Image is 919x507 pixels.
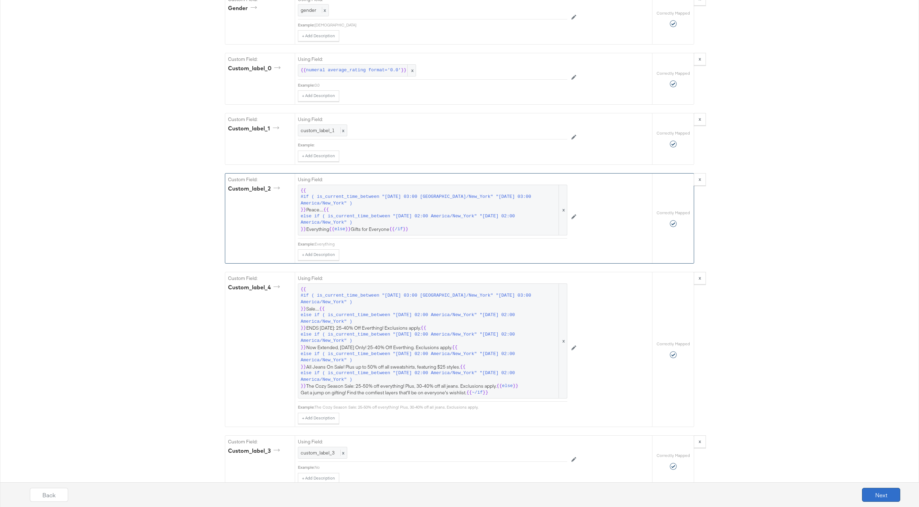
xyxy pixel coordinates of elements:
[298,241,315,247] div: Example:
[228,447,282,455] div: custom_label_3
[228,64,283,72] div: custom_label_0
[298,275,567,282] label: Using Field:
[694,173,706,186] button: x
[324,207,329,213] span: {{
[340,450,344,456] span: x
[298,116,567,123] label: Using Field:
[301,292,558,305] span: #if ( is_current_time_between "[DATE] 03:00 [GEOGRAPHIC_DATA]/New_York" "[DATE] 03:00 America/New...
[315,241,567,247] div: Everything
[298,56,567,63] label: Using Field:
[694,435,706,448] button: x
[345,226,351,233] span: }}
[298,413,339,424] button: + Add Description
[315,22,567,28] div: [DEMOGRAPHIC_DATA]
[301,370,558,383] span: else if ( is_current_time_between "[DATE] 02:00 America/New_York" "[DATE] 02:00 America/New_York" )
[497,383,502,389] span: {{
[298,22,315,28] div: Example:
[301,187,306,194] span: {{
[694,53,706,65] button: x
[513,383,518,389] span: }}
[502,383,513,389] span: else
[301,364,306,370] span: }}
[322,7,326,13] span: x
[301,194,558,207] span: #if ( is_current_time_between "[DATE] 03:00 [GEOGRAPHIC_DATA]/New_York" "[DATE] 03:00 America/New...
[298,30,339,41] button: + Add Description
[472,389,483,396] span: ~/if
[228,275,292,282] label: Custom Field:
[395,226,403,233] span: /if
[301,127,335,134] span: custom_label_1
[301,312,558,325] span: else if ( is_current_time_between "[DATE] 02:00 America/New_York" "[DATE] 02:00 America/New_York" )
[301,325,306,331] span: }}
[301,383,306,389] span: }}
[466,389,472,396] span: {{
[657,10,690,16] label: Correctly Mapped
[298,404,315,410] div: Example:
[315,404,567,410] div: The Cozy Season Sale: 25-50% off everything! Plus, 30-40% off all jeans. Exclusions apply.
[298,90,339,102] button: + Add Description
[483,389,488,396] span: }}
[315,465,567,470] div: No
[699,176,701,182] strong: x
[699,275,701,281] strong: x
[694,272,706,284] button: x
[407,65,416,76] span: x
[228,4,259,12] div: gender
[559,185,567,235] span: x
[298,473,339,484] button: + Add Description
[228,438,292,445] label: Custom Field:
[301,207,306,213] span: }}
[452,344,458,351] span: {{
[340,127,344,134] span: x
[301,213,558,226] span: else if ( is_current_time_between "[DATE] 02:00 America/New_York" "[DATE] 02:00 America/New_York" )
[298,82,315,88] div: Example:
[298,249,339,260] button: + Add Description
[657,130,690,136] label: Correctly Mapped
[334,226,345,233] span: else
[301,351,558,364] span: else if ( is_current_time_between "[DATE] 02:00 America/New_York" "[DATE] 02:00 America/New_York" )
[699,438,701,444] strong: x
[401,67,407,74] span: }}
[298,465,315,470] div: Example:
[298,438,567,445] label: Using Field:
[301,306,306,312] span: }}
[30,488,68,502] button: Back
[228,116,292,123] label: Custom Field:
[460,364,466,370] span: {{
[319,306,325,312] span: {{
[862,488,900,502] button: Next
[301,286,306,293] span: {{
[228,124,282,132] div: custom_label_1
[657,210,690,216] label: Correctly Mapped
[301,226,306,233] span: }}
[699,56,701,62] strong: x
[306,67,401,74] span: numeral average_rating format='0.0'
[389,226,395,233] span: {{
[298,176,567,183] label: Using Field:
[559,284,567,399] span: x
[301,450,335,456] span: custom_label_3
[301,286,564,396] span: Sale.... ENDS [DATE]: 25-40% Off Everthing! Exclusions apply. Now Extended, [DATE] Only! 25-40% O...
[228,176,292,183] label: Custom Field:
[301,331,558,344] span: else if ( is_current_time_between "[DATE] 02:00 America/New_York" "[DATE] 02:00 America/New_York" )
[329,226,335,233] span: {{
[657,71,690,76] label: Correctly Mapped
[228,185,282,193] div: custom_label_2
[298,142,315,148] div: Example:
[301,7,316,13] span: gender
[657,341,690,347] label: Correctly Mapped
[403,226,408,233] span: }}
[657,453,690,458] label: Correctly Mapped
[301,187,564,233] span: Peace.... Everything Gifts for Everyone
[228,56,292,63] label: Custom Field:
[699,116,701,122] strong: x
[228,283,282,291] div: custom_label_4
[298,151,339,162] button: + Add Description
[421,325,426,331] span: {{
[301,67,306,74] span: {{
[315,82,567,88] div: 0.0
[301,344,306,351] span: }}
[694,113,706,126] button: x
